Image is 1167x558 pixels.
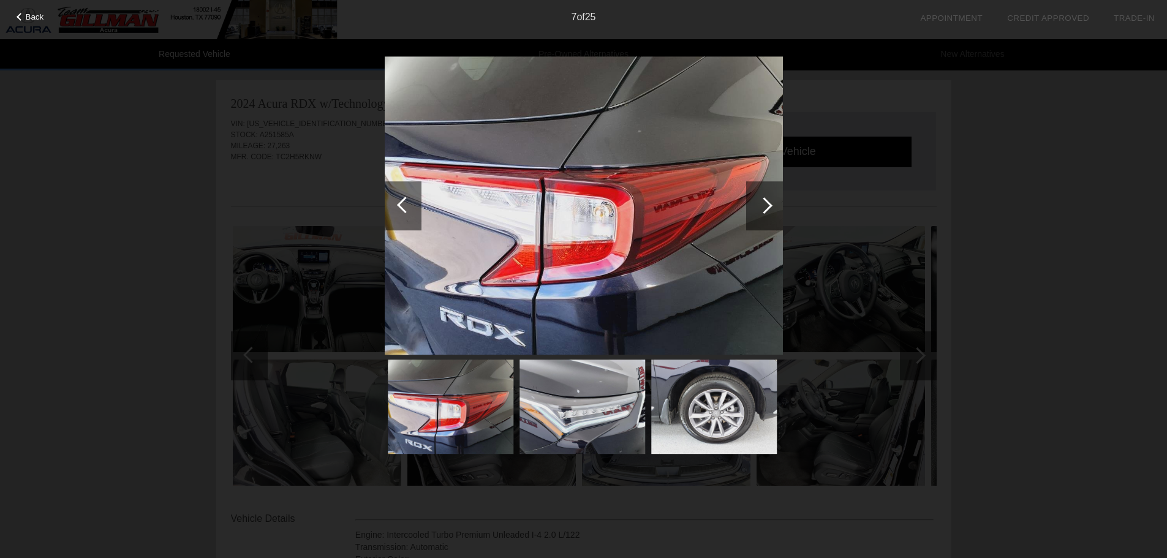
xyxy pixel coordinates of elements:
[26,12,44,21] span: Back
[385,56,783,355] img: ba2c050027d14980afeb333379a36f3d.jpg
[1007,13,1089,23] a: Credit Approved
[388,360,513,454] img: ba2c050027d14980afeb333379a36f3d.jpg
[1114,13,1155,23] a: Trade-In
[519,360,645,454] img: d88c6fd7558f408b906ebb3b92c6c8c8.jpg
[585,12,596,22] span: 25
[651,360,777,454] img: a878fea4f3fe4275a61fc1ed960bbbbc.jpg
[920,13,983,23] a: Appointment
[571,12,576,22] span: 7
